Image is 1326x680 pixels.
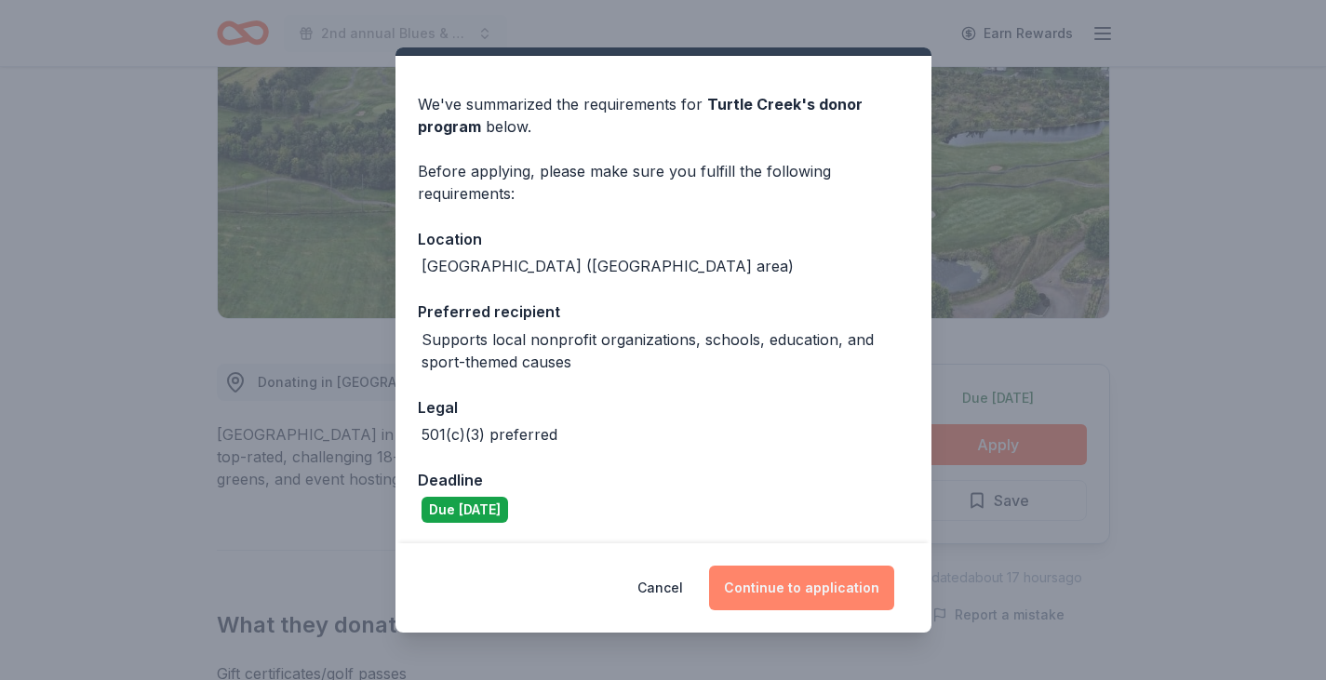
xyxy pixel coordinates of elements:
div: Deadline [418,468,909,492]
button: Cancel [637,566,683,610]
div: [GEOGRAPHIC_DATA] ([GEOGRAPHIC_DATA] area) [422,255,794,277]
div: Location [418,227,909,251]
div: We've summarized the requirements for below. [418,93,909,138]
div: Before applying, please make sure you fulfill the following requirements: [418,160,909,205]
div: Due [DATE] [422,497,508,523]
div: 501(c)(3) preferred [422,423,557,446]
div: Legal [418,395,909,420]
div: Preferred recipient [418,300,909,324]
div: Supports local nonprofit organizations, schools, education, and sport-themed causes [422,328,909,373]
button: Continue to application [709,566,894,610]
